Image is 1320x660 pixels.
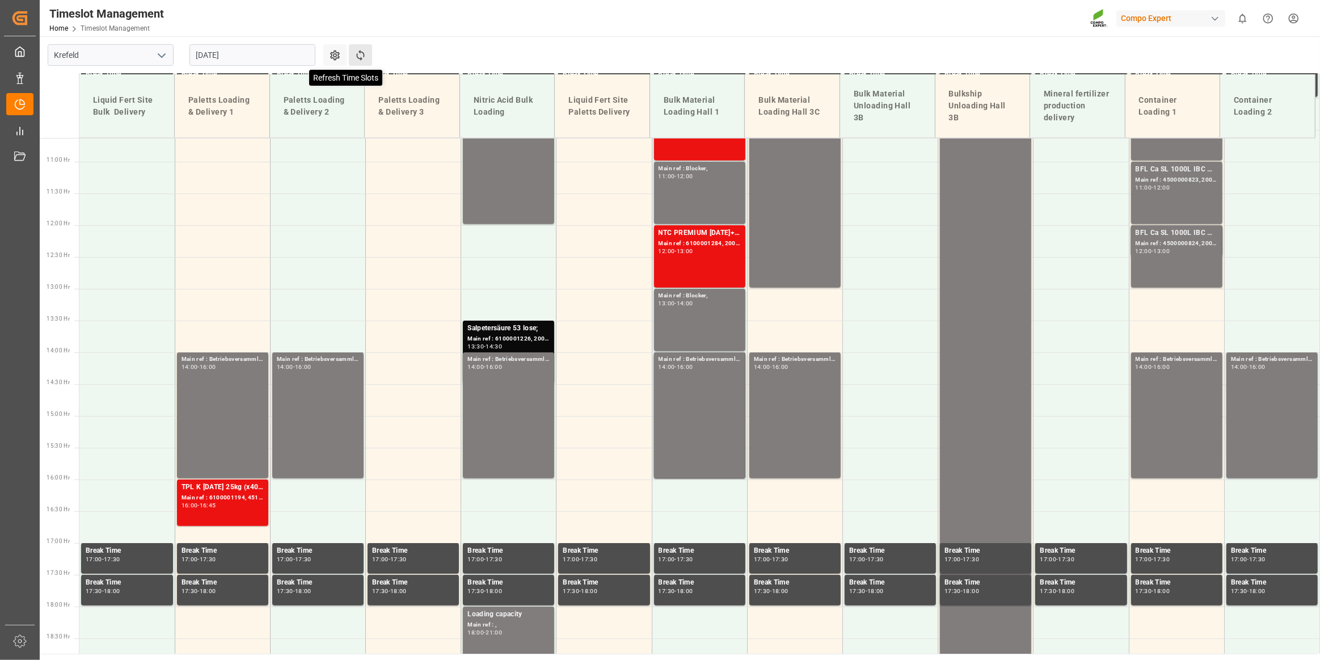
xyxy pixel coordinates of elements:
div: 16:00 [486,364,502,369]
span: 14:00 Hr [47,347,70,354]
div: 14:00 [182,364,198,369]
div: Compo Expert [1116,10,1225,27]
div: - [961,588,963,594]
div: - [1152,249,1153,254]
div: Break Time [659,545,741,557]
div: Break Time [563,577,645,588]
div: 17:00 [944,557,961,562]
div: - [1152,588,1153,594]
div: 14:00 [1231,364,1247,369]
div: 17:00 [372,557,389,562]
div: Container Loading 2 [1229,90,1306,123]
div: 18:00 [677,588,693,594]
div: Bulk Material Unloading Hall 3B [849,83,926,128]
div: - [484,344,486,349]
span: 17:00 Hr [47,538,70,544]
div: Paletts Loading & Delivery 2 [279,90,356,123]
div: - [484,630,486,635]
div: 16:00 [677,364,693,369]
div: 17:30 [1249,557,1266,562]
div: Main ref : Blocker, [659,164,741,174]
span: 16:30 Hr [47,506,70,512]
div: - [1152,364,1153,369]
div: Main ref : Betriebsversammlung, [754,355,836,364]
div: Main ref : Betriebsversammlung, [182,355,264,364]
div: 21:00 [486,630,502,635]
div: - [197,503,199,508]
div: 17:30 [295,557,311,562]
div: Break Time [1231,577,1313,588]
div: 13:00 [1154,249,1170,254]
div: 17:30 [772,557,788,562]
button: show 0 new notifications [1230,6,1255,31]
div: 18:00 [295,588,311,594]
div: 17:00 [1231,557,1247,562]
span: 13:00 Hr [47,284,70,290]
div: Main ref : Blocker, [659,291,741,301]
div: 17:00 [1040,557,1056,562]
div: 16:00 [772,364,788,369]
div: Break Time [944,577,1027,588]
div: - [1056,588,1058,594]
div: 17:30 [944,588,961,594]
div: 17:30 [963,557,979,562]
div: 14:00 [277,364,293,369]
div: Paletts Loading & Delivery 3 [374,90,450,123]
div: BFL Ca SL 1000L IBC MTO; [1136,164,1218,175]
div: 17:30 [467,588,484,594]
div: 13:00 [677,249,693,254]
input: DD.MM.YYYY [189,44,315,66]
div: Break Time [86,545,168,557]
div: - [770,588,772,594]
a: Home [49,24,68,32]
div: 12:00 [659,249,675,254]
div: 18:00 [486,588,502,594]
div: Mineral fertilizer production delivery [1039,83,1116,128]
div: 16:00 [295,364,311,369]
div: - [674,249,676,254]
div: 17:00 [849,557,866,562]
div: 14:00 [754,364,770,369]
div: Main ref : , [467,620,550,630]
div: 17:30 [677,557,693,562]
div: - [674,301,676,306]
span: 15:00 Hr [47,411,70,417]
div: 16:00 [1154,364,1170,369]
div: 17:30 [849,588,866,594]
button: Help Center [1255,6,1281,31]
div: Main ref : 6100001226, 2000001079; [467,334,550,344]
div: 17:30 [200,557,216,562]
div: 11:00 [659,174,675,179]
div: - [579,557,581,562]
div: 17:00 [563,557,579,562]
div: 12:00 [1136,249,1152,254]
div: 16:00 [200,364,216,369]
div: Break Time [467,577,550,588]
div: - [484,364,486,369]
div: 18:00 [581,588,598,594]
div: Break Time [944,545,1027,557]
div: 17:30 [867,557,884,562]
div: 17:30 [86,588,102,594]
div: Main ref : 4500000824, 2000000630; [1136,239,1218,249]
div: 16:45 [200,503,216,508]
div: Break Time [1231,545,1313,557]
div: Nitric Acid Bulk Loading [469,90,546,123]
div: 17:30 [754,588,770,594]
div: 17:30 [1154,557,1170,562]
div: Container Loading 1 [1135,90,1211,123]
div: 14:00 [677,301,693,306]
div: - [674,557,676,562]
div: Main ref : Betriebsversammlung, [659,355,741,364]
div: - [1056,557,1058,562]
div: Loading capacity [467,609,550,620]
div: Break Time [277,545,359,557]
div: Paletts Loading & Delivery 1 [184,90,260,123]
div: Break Time [277,577,359,588]
span: 12:30 Hr [47,252,70,258]
div: Break Time [849,577,931,588]
div: Break Time [563,545,645,557]
div: 17:00 [467,557,484,562]
div: Main ref : 4500000823, 2000000630; [1136,175,1218,185]
div: 18:00 [867,588,884,594]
